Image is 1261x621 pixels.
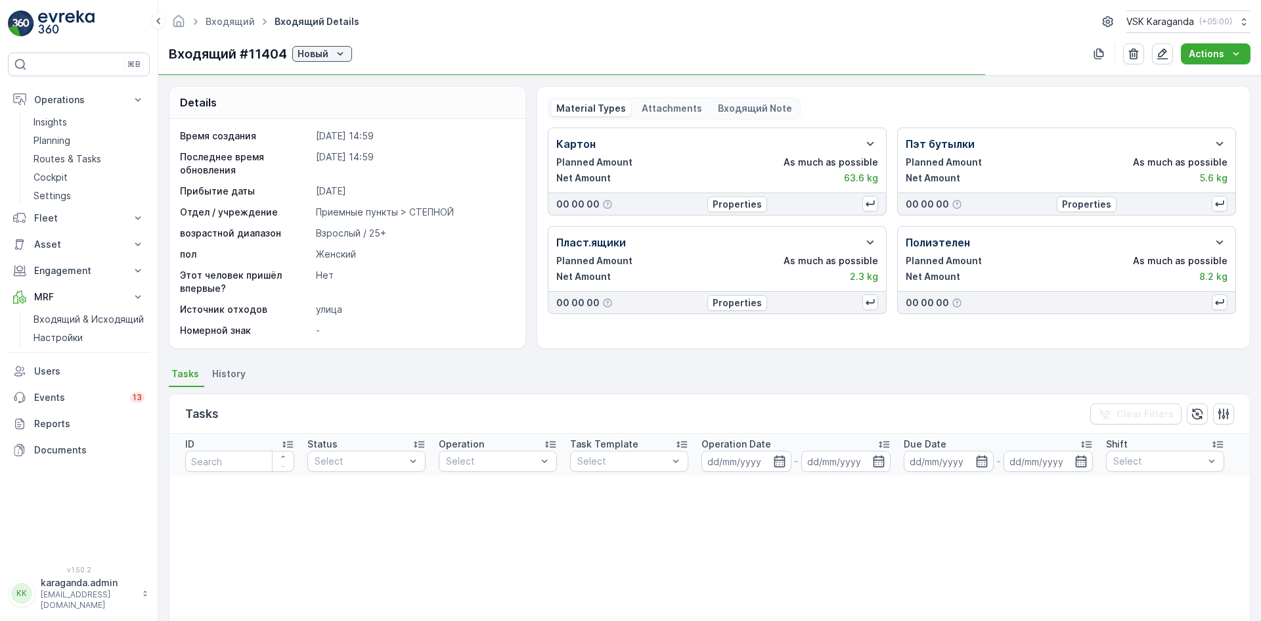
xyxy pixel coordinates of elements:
[8,566,150,574] span: v 1.50.2
[1200,172,1228,185] p: 5.6 kg
[180,150,311,177] p: Последнее время обновления
[904,438,946,451] p: Due Date
[952,199,962,210] div: Help Tooltip Icon
[212,367,246,380] span: History
[1126,11,1250,33] button: VSK Karaganda(+05:00)
[180,269,311,295] p: Этот человек пришёл впервые?
[33,189,71,202] p: Settings
[1004,451,1094,472] input: dd/mm/yyyy
[906,254,982,267] p: Planned Amount
[33,116,67,129] p: Insights
[316,206,512,219] p: Приемные пункты > СТЕПНОЙ
[906,296,949,310] p: 00 00 00
[185,405,219,423] p: Tasks
[701,438,771,451] p: Operation Date
[8,576,150,610] button: KKkaraganda.admin[EMAIL_ADDRESS][DOMAIN_NAME]
[28,329,150,347] a: Настройки
[1117,407,1174,421] p: Clear Filters
[206,16,255,27] a: Входящий
[556,270,611,283] p: Net Amount
[556,156,632,169] p: Planned Amount
[8,384,150,411] a: Events13
[180,206,311,219] p: Отдел / учреждение
[33,313,144,326] p: Входящий & Исходящий
[556,254,632,267] p: Planned Amount
[180,248,311,261] p: пол
[180,303,311,316] p: Источник отходов
[316,324,512,337] p: -
[127,59,141,70] p: ⌘B
[28,131,150,150] a: Planning
[556,235,626,250] p: Пласт.ящики
[906,198,949,211] p: 00 00 00
[180,95,217,110] p: Details
[180,129,311,143] p: Время создания
[34,290,123,304] p: MRF
[8,258,150,284] button: Engagement
[602,199,613,210] div: Help Tooltip Icon
[556,172,611,185] p: Net Amount
[34,212,123,225] p: Fleet
[315,455,405,468] p: Select
[8,358,150,384] a: Users
[34,365,144,378] p: Users
[577,455,668,468] p: Select
[446,455,537,468] p: Select
[180,185,311,198] p: Прибытие даты
[570,438,638,451] p: Task Template
[272,15,362,28] span: Входящий Details
[34,93,123,106] p: Operations
[8,205,150,231] button: Fleet
[642,102,702,115] p: Attachments
[1189,47,1224,60] p: Actions
[713,198,762,211] p: Properties
[316,185,512,198] p: [DATE]
[316,129,512,143] p: [DATE] 14:59
[1106,438,1128,451] p: Shift
[844,172,878,185] p: 63.6 kg
[850,270,878,283] p: 2.3 kg
[904,451,994,472] input: dd/mm/yyyy
[1062,198,1111,211] p: Properties
[707,295,767,311] button: Properties
[1090,403,1182,425] button: Clear Filters
[41,589,135,610] p: [EMAIL_ADDRESS][DOMAIN_NAME]
[185,451,294,472] input: Search
[33,134,70,147] p: Planning
[8,411,150,437] a: Reports
[28,310,150,329] a: Входящий & Исходящий
[316,303,512,316] p: улица
[1181,43,1250,64] button: Actions
[180,227,311,240] p: возрастной диапазон
[1133,254,1228,267] p: As much as possible
[316,227,512,240] p: Взрослый / 25+
[906,235,970,250] p: Полиэтелен
[801,451,891,472] input: dd/mm/yyyy
[1126,15,1194,28] p: VSK Karaganda
[1133,156,1228,169] p: As much as possible
[33,171,68,184] p: Cockpit
[133,392,142,403] p: 13
[11,583,32,604] div: KK
[34,264,123,277] p: Engagement
[41,576,135,589] p: karaganda.admin
[556,296,600,310] p: 00 00 00
[602,298,613,308] div: Help Tooltip Icon
[701,451,791,472] input: dd/mm/yyyy
[28,113,150,131] a: Insights
[171,19,186,30] a: Homepage
[316,269,512,295] p: Нет
[718,102,792,115] p: Входящий Note
[34,391,122,404] p: Events
[180,324,311,337] p: Номерной знак
[316,248,512,261] p: Женский
[34,238,123,251] p: Asset
[439,438,484,451] p: Operation
[1113,455,1204,468] p: Select
[28,150,150,168] a: Routes & Tasks
[34,417,144,430] p: Reports
[307,438,338,451] p: Status
[8,284,150,310] button: MRF
[1199,16,1232,27] p: ( +05:00 )
[169,44,287,64] p: Входящий #11404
